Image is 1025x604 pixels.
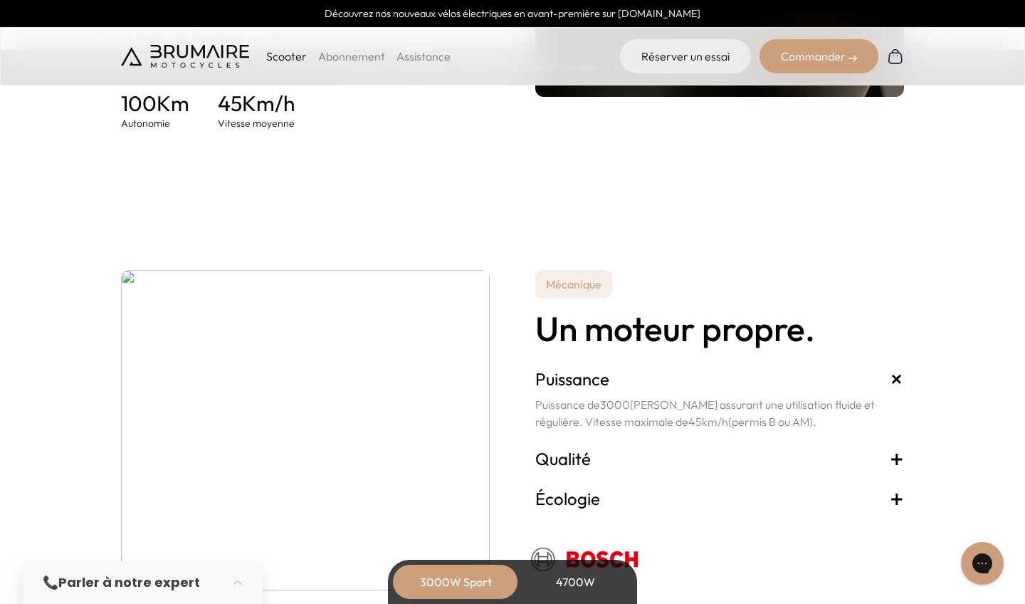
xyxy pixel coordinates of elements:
[890,487,904,510] span: +
[759,39,878,73] div: Commander
[887,48,904,65] img: Panier
[600,397,630,412] span: 3000
[318,49,385,63] a: Abonnement
[535,487,904,510] h3: Écologie
[954,537,1011,590] iframe: Gorgias live chat messenger
[535,270,612,298] p: Mécanique
[535,396,904,430] p: Puissance de [PERSON_NAME] assurant une utilisation fluide et régulière. Vitesse maximale de km/h .
[121,90,189,116] h4: Km
[518,530,653,587] img: Logo Bosch
[399,565,512,599] div: 3000W Sport
[121,270,490,590] img: DSC09594.jpg
[121,45,249,68] img: Brumaire Motocycles
[535,447,904,470] h3: Qualité
[728,415,813,429] span: (permis B ou AM)
[535,368,904,390] h3: Puissance
[266,48,307,65] p: Scooter
[688,415,702,429] span: 45
[121,116,189,130] p: Autonomie
[218,90,295,116] h4: Km/h
[535,310,904,348] h2: Un moteur propre.
[848,54,857,63] img: right-arrow-2.png
[396,49,451,63] a: Assistance
[890,447,904,470] span: +
[884,366,910,392] span: +
[218,90,242,117] span: 45
[218,116,295,130] p: Vitesse moyenne
[121,90,157,117] span: 100
[518,565,632,599] div: 4700W
[620,39,751,73] a: Réserver un essai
